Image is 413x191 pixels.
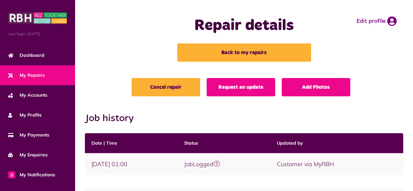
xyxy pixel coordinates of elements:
[8,132,49,138] span: My Payments
[132,78,200,96] a: Cancel repair
[8,171,55,178] span: My Notifications
[178,133,270,153] th: Status
[85,153,178,175] td: [DATE] 01:00
[177,43,311,62] a: Back to my repairs
[282,78,350,96] a: Add Photos
[8,112,42,119] span: My Profile
[8,52,44,59] span: Dashboard
[8,151,48,158] span: My Enquiries
[166,16,322,35] h1: Repair details
[357,16,397,26] a: Edit profile
[8,11,67,24] img: MyRBH
[8,31,67,37] span: Last login: [DATE]
[85,113,403,124] h2: Job history
[85,133,178,153] th: Date | Time
[178,153,270,175] td: JobLogged
[8,171,15,178] span: 0
[270,133,403,153] th: Updated by
[8,92,47,99] span: My Accounts
[207,78,275,96] a: Request an update
[270,153,403,175] td: Customer via MyRBH
[8,72,45,79] span: My Repairs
